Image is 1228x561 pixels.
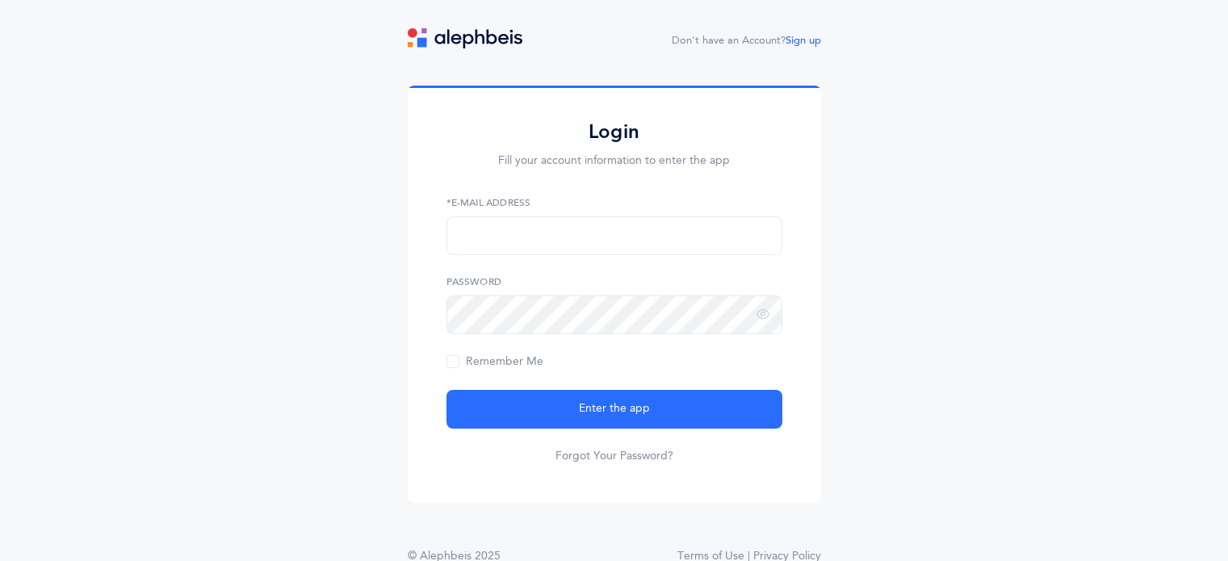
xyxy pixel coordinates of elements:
label: *E-Mail Address [446,195,782,210]
button: Enter the app [446,390,782,429]
a: Sign up [786,35,821,46]
label: Password [446,274,782,289]
span: Enter the app [579,400,650,417]
img: logo.svg [408,28,522,48]
h2: Login [446,119,782,144]
a: Forgot Your Password? [555,448,673,464]
span: Remember Me [446,355,543,368]
p: Fill your account information to enter the app [446,153,782,170]
div: Don't have an Account? [672,33,821,49]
